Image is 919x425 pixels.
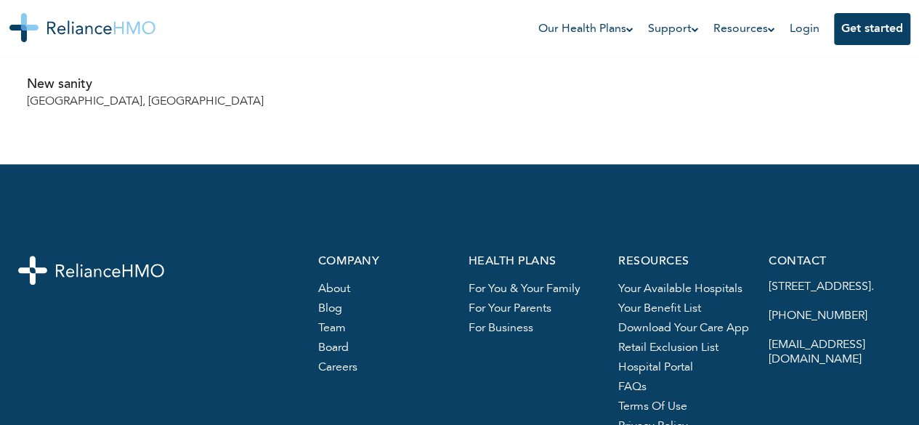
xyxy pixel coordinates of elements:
[769,281,874,293] a: [STREET_ADDRESS].
[318,323,346,334] a: team
[790,23,819,35] a: Login
[618,342,718,354] a: Retail exclusion list
[618,303,701,315] a: Your benefit list
[769,310,867,322] a: [PHONE_NUMBER]
[618,323,749,334] a: Download your care app
[318,362,357,373] a: careers
[618,283,742,295] a: Your available hospitals
[318,342,349,354] a: board
[18,256,164,285] img: logo-white.svg
[468,283,580,295] a: For you & your family
[318,283,350,295] a: About
[27,93,525,110] p: [GEOGRAPHIC_DATA], [GEOGRAPHIC_DATA]
[618,381,647,393] a: FAQs
[618,256,751,268] p: resources
[318,303,342,315] a: blog
[468,256,601,268] p: health plans
[769,339,865,365] a: [EMAIL_ADDRESS][DOMAIN_NAME]
[713,20,775,38] a: Resources
[538,20,633,38] a: Our Health Plans
[468,323,533,334] a: For business
[9,13,155,42] img: Reliance HMO's Logo
[27,76,525,93] p: New sanity
[769,256,902,268] p: contact
[834,13,910,45] button: Get started
[648,20,699,38] a: Support
[618,401,687,413] a: terms of use
[618,362,693,373] a: hospital portal
[318,256,451,268] p: company
[468,303,551,315] a: For your parents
